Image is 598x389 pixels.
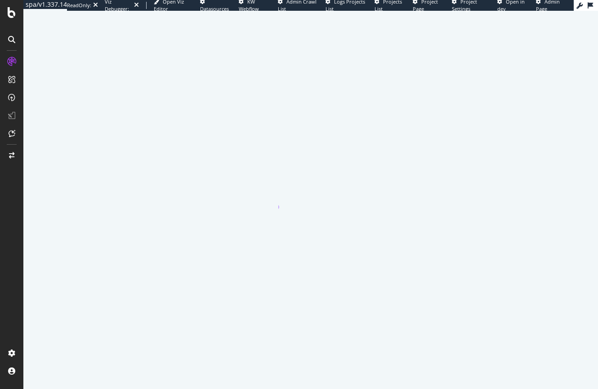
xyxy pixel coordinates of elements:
div: ReadOnly: [67,2,91,9]
div: animation [278,177,343,209]
span: Datasources [200,5,229,12]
